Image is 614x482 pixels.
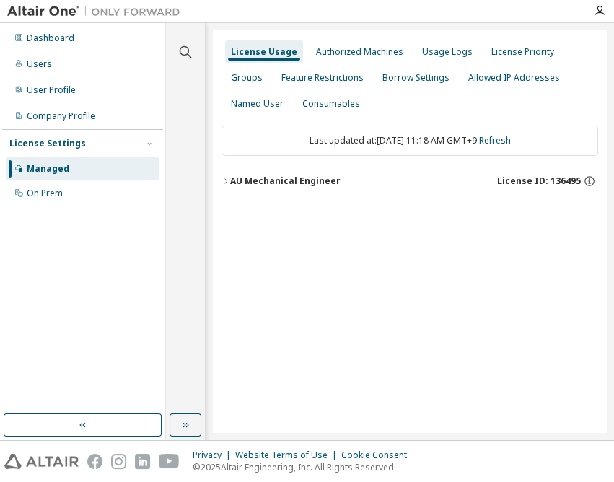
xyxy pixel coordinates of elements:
div: Website Terms of Use [235,450,341,461]
div: Cookie Consent [341,450,416,461]
div: On Prem [27,188,63,199]
div: License Priority [491,46,554,58]
img: Altair One [7,4,188,19]
div: Borrow Settings [382,72,449,84]
div: License Settings [9,138,86,149]
div: Feature Restrictions [281,72,364,84]
div: Consumables [302,98,360,110]
div: Allowed IP Addresses [468,72,560,84]
img: altair_logo.svg [4,454,79,469]
div: User Profile [27,84,76,96]
div: Company Profile [27,110,95,122]
div: Managed [27,163,69,175]
span: License ID: 136495 [497,175,581,187]
div: Dashboard [27,32,74,44]
img: instagram.svg [111,454,126,469]
div: Last updated at: [DATE] 11:18 AM GMT+9 [222,126,598,156]
button: AU Mechanical EngineerLicense ID: 136495 [222,165,598,197]
img: linkedin.svg [135,454,150,469]
div: Named User [231,98,284,110]
div: License Usage [231,46,297,58]
div: Users [27,58,52,70]
p: © 2025 Altair Engineering, Inc. All Rights Reserved. [193,461,416,473]
div: AU Mechanical Engineer [230,175,341,187]
img: facebook.svg [87,454,102,469]
img: youtube.svg [159,454,180,469]
div: Groups [231,72,263,84]
div: Authorized Machines [316,46,403,58]
a: Refresh [479,134,511,146]
div: Usage Logs [422,46,473,58]
div: Privacy [193,450,235,461]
